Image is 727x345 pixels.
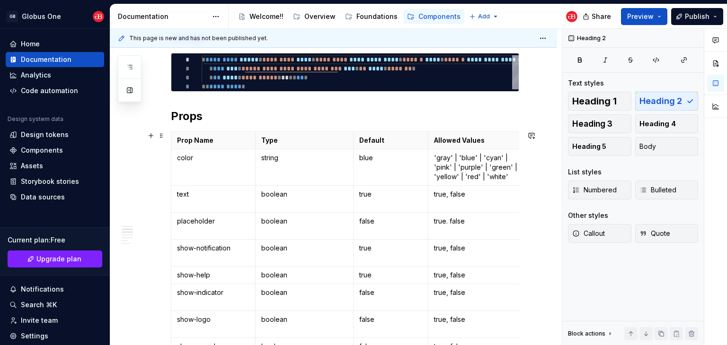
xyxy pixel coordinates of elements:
[261,243,347,253] p: boolean
[93,11,104,22] img: Globus Bank UX Team
[8,115,63,123] div: Design system data
[568,181,631,199] button: Numbered
[568,167,602,177] div: List styles
[671,8,723,25] button: Publish
[6,36,104,52] a: Home
[568,330,605,337] div: Block actions
[572,96,617,106] span: Heading 1
[261,136,347,145] p: Type
[6,313,104,328] a: Invite team
[635,137,699,156] button: Body
[434,136,529,145] p: Allowed Values
[359,288,423,297] p: false
[466,10,502,23] button: Add
[568,92,631,111] button: Heading 1
[21,39,40,49] div: Home
[434,315,529,324] p: true, false
[22,12,61,21] div: Globus One
[21,146,63,155] div: Components
[6,127,104,142] a: Design tokens
[685,12,709,21] span: Publish
[359,136,423,145] p: Default
[572,229,605,238] span: Callout
[21,285,64,294] div: Notifications
[6,52,104,67] a: Documentation
[118,12,207,21] div: Documentation
[21,161,43,171] div: Assets
[261,153,347,163] p: string
[403,9,464,24] a: Components
[177,153,249,163] p: color
[359,243,423,253] p: true
[261,288,347,297] p: boolean
[177,136,249,145] p: Prop Name
[21,55,71,64] div: Documentation
[129,34,268,42] span: This page is new and has not been published yet.
[418,12,461,21] div: Components
[6,83,104,98] a: Code automation
[639,119,676,129] span: Heading 4
[566,11,577,22] img: Globus Bank UX Team
[261,190,347,199] p: boolean
[261,315,347,324] p: boolean
[6,68,104,83] a: Analytics
[21,300,57,310] div: Search ⌘K
[177,288,249,297] p: show-indicator
[234,7,464,26] div: Page tree
[635,181,699,199] button: Bulleted
[434,243,529,253] p: true, false
[2,6,108,26] button: GBGlobus OneGlobus Bank UX Team
[572,142,606,151] span: Heading 5
[568,224,631,243] button: Callout
[359,190,423,199] p: true
[341,9,401,24] a: Foundations
[177,216,249,226] p: placeholder
[21,177,79,186] div: Storybook stories
[434,190,529,199] p: true, false
[478,13,490,20] span: Add
[8,235,102,245] div: Current plan : Free
[261,270,347,280] p: boolean
[6,158,104,173] a: Assets
[356,12,398,21] div: Foundations
[21,130,69,139] div: Design tokens
[568,327,614,340] div: Block actions
[568,114,631,133] button: Heading 3
[6,282,104,297] button: Notifications
[6,297,104,312] button: Search ⌘K
[7,11,18,22] div: GB
[6,174,104,189] a: Storybook stories
[36,254,81,264] span: Upgrade plan
[359,153,423,163] p: blue
[6,190,104,205] a: Data sources
[359,270,423,280] p: true
[8,250,102,267] button: Upgrade plan
[635,224,699,243] button: Quote
[434,216,529,226] p: true. false
[21,192,65,202] div: Data sources
[21,316,58,325] div: Invite team
[177,270,249,280] p: show-help
[171,109,519,124] h2: Props
[592,12,611,21] span: Share
[572,185,617,195] span: Numbered
[639,185,676,195] span: Bulleted
[359,315,423,324] p: false
[627,12,654,21] span: Preview
[639,142,656,151] span: Body
[234,9,287,24] a: Welcome!!
[289,9,339,24] a: Overview
[304,12,336,21] div: Overview
[621,8,667,25] button: Preview
[177,243,249,253] p: show-notification
[568,137,631,156] button: Heading 5
[568,211,608,220] div: Other styles
[635,114,699,133] button: Heading 4
[21,70,51,80] div: Analytics
[639,229,670,238] span: Quote
[6,328,104,344] a: Settings
[434,153,529,181] p: 'gray' | 'blue' | 'cyan' | 'pink' | 'purple' | 'green' | 'yellow' | 'red' | 'white'
[434,288,529,297] p: true, false
[21,86,78,95] div: Code automation
[261,216,347,226] p: boolean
